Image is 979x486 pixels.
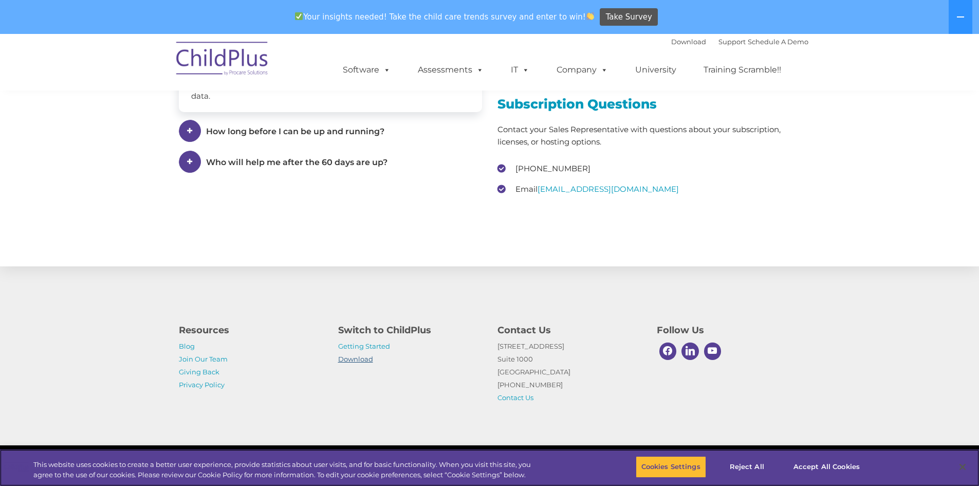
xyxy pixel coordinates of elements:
[497,161,801,176] li: [PHONE_NUMBER]
[679,340,701,363] a: Linkedin
[501,60,540,80] a: IT
[671,38,706,46] a: Download
[657,323,801,337] h4: Follow Us
[333,60,401,80] a: Software
[951,456,974,478] button: Close
[788,456,865,478] button: Accept All Cookies
[408,60,494,80] a: Assessments
[606,8,652,26] span: Take Survey
[179,355,228,363] a: Join Our Team
[538,184,679,194] a: [EMAIL_ADDRESS][DOMAIN_NAME]
[636,456,706,478] button: Cookies Settings
[693,60,791,80] a: Training Scramble!!
[179,368,219,376] a: Giving Back
[338,355,373,363] a: Download
[718,38,746,46] a: Support
[179,342,195,350] a: Blog
[497,323,641,337] h4: Contact Us
[671,38,808,46] font: |
[657,340,679,363] a: Facebook
[291,7,599,27] span: Your insights needed! Take the child care trends survey and enter to win!
[171,34,274,86] img: ChildPlus by Procare Solutions
[497,182,801,197] li: Email
[546,60,618,80] a: Company
[33,460,539,480] div: This website uses cookies to create a better user experience, provide statistics about user visit...
[715,456,779,478] button: Reject All
[625,60,687,80] a: University
[338,342,390,350] a: Getting Started
[338,323,482,337] h4: Switch to ChildPlus
[497,123,801,148] p: Contact your Sales Representative with questions about your subscription, licenses, or hosting op...
[586,12,594,20] img: 👏
[179,381,225,389] a: Privacy Policy
[206,127,384,136] span: How long before I can be up and running?
[497,98,801,111] h3: Subscription Questions
[497,340,641,404] p: [STREET_ADDRESS] Suite 1000 [GEOGRAPHIC_DATA] [PHONE_NUMBER]
[179,323,323,337] h4: Resources
[295,12,303,20] img: ✅
[701,340,724,363] a: Youtube
[600,8,658,26] a: Take Survey
[748,38,808,46] a: Schedule A Demo
[206,157,387,167] span: Who will help me after the 60 days are up?
[497,393,533,402] a: Contact Us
